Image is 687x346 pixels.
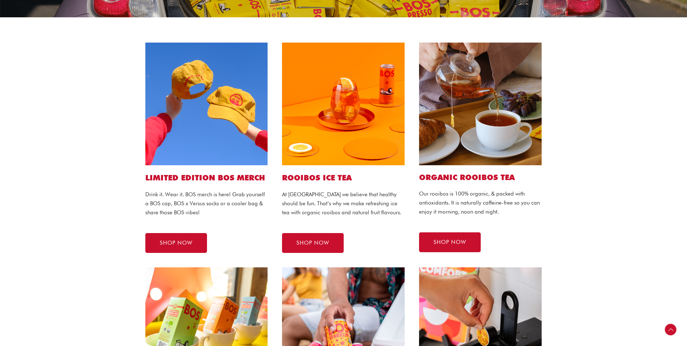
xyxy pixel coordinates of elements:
span: SHOP NOW [296,240,329,246]
p: At [GEOGRAPHIC_DATA] we believe that healthy should be fun. That’s why we make refreshing ice tea... [282,190,405,217]
a: SHOP NOW [419,232,481,252]
span: SHOP NOW [160,240,193,246]
h1: LIMITED EDITION BOS MERCH [145,172,268,183]
p: Our rooibos is 100% organic, & packed with antioxidants. It is naturally caffeine-free so you can... [419,189,542,216]
img: bos tea bags website1 [419,43,542,165]
h1: ROOIBOS ICE TEA [282,172,405,183]
h2: Organic ROOIBOS TEA [419,172,542,182]
img: bos cap [145,43,268,165]
p: Drink it. Wear it. BOS merch is here! Grab yourself a BOS cap, BOS x Versus socks or a cooler bag... [145,190,268,217]
a: SHOP NOW [145,233,207,253]
span: SHOP NOW [433,240,466,245]
a: SHOP NOW [282,233,344,253]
